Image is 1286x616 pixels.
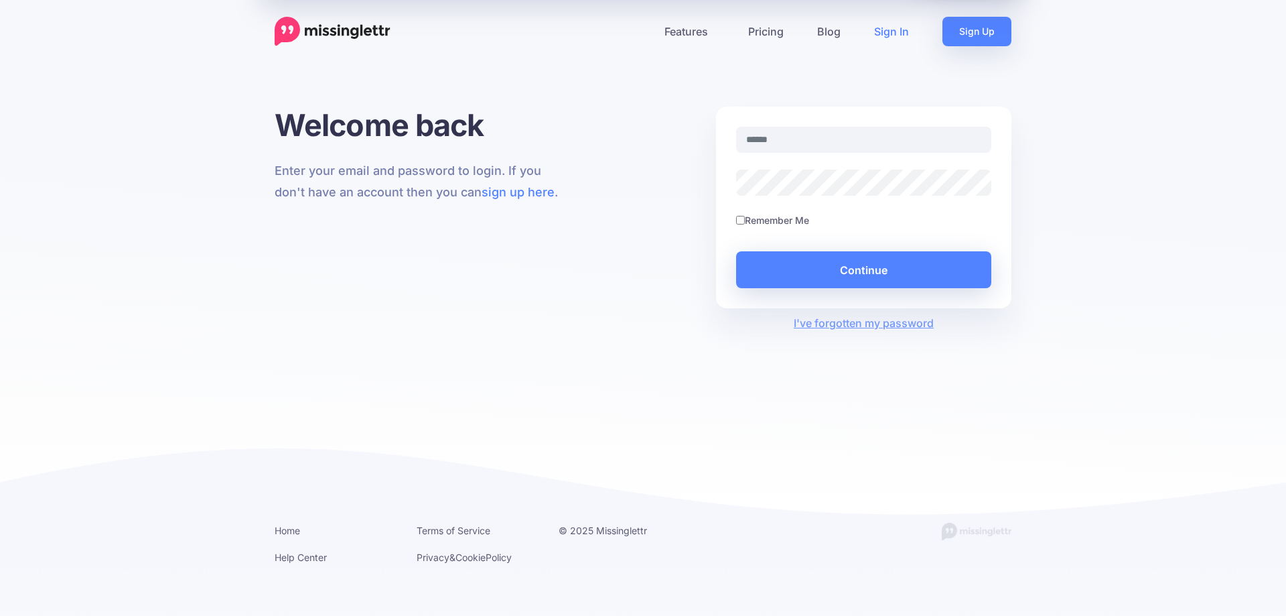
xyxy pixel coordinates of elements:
[482,185,555,199] a: sign up here
[736,251,991,288] button: Continue
[417,525,490,536] a: Terms of Service
[942,17,1011,46] a: Sign Up
[731,17,800,46] a: Pricing
[794,316,934,330] a: I've forgotten my password
[800,17,857,46] a: Blog
[455,552,486,563] a: Cookie
[857,17,926,46] a: Sign In
[275,525,300,536] a: Home
[417,549,539,566] li: & Policy
[648,17,731,46] a: Features
[275,552,327,563] a: Help Center
[745,212,809,228] label: Remember Me
[275,107,570,143] h1: Welcome back
[275,160,570,203] p: Enter your email and password to login. If you don't have an account then you can .
[417,552,449,563] a: Privacy
[559,522,681,539] li: © 2025 Missinglettr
